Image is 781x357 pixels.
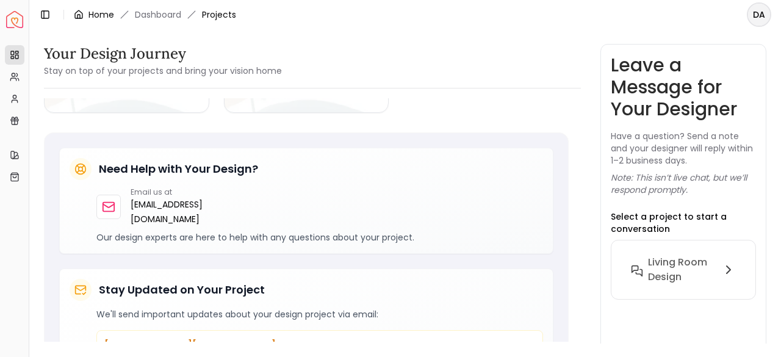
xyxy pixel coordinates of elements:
h5: Stay Updated on Your Project [99,281,265,298]
h5: Need Help with Your Design? [99,160,258,178]
img: Spacejoy Logo [6,11,23,28]
a: Spacejoy [6,11,23,28]
h3: Your Design Journey [44,44,282,63]
p: Have a question? Send a note and your designer will reply within 1–2 business days. [611,130,756,167]
small: Stay on top of your projects and bring your vision home [44,65,282,77]
a: Home [88,9,114,21]
button: Living Room Design [621,250,746,289]
p: Select a project to start a conversation [611,211,756,235]
a: Dashboard [135,9,181,21]
p: We'll send important updates about your design project via email: [96,308,543,320]
span: Projects [202,9,236,21]
h3: Leave a Message for Your Designer [611,54,756,120]
p: Our design experts are here to help with any questions about your project. [96,231,543,243]
h6: Living Room Design [648,255,716,284]
a: [EMAIL_ADDRESS][DOMAIN_NAME] [131,197,203,226]
p: [EMAIL_ADDRESS][DOMAIN_NAME] [104,338,535,353]
p: Email us at [131,187,203,197]
button: DA [747,2,771,27]
span: DA [748,4,770,26]
p: Note: This isn’t live chat, but we’ll respond promptly. [611,171,756,196]
nav: breadcrumb [74,9,236,21]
